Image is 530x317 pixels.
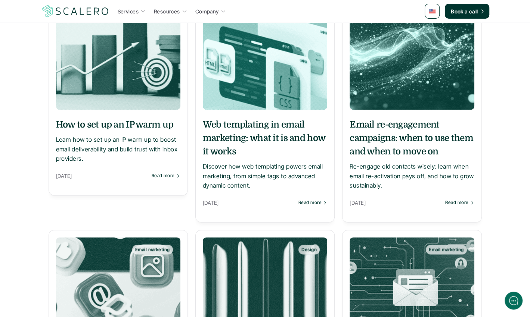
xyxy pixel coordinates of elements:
[11,50,138,85] h2: Let us know if we can help with lifecycle marketing.
[298,200,327,205] a: Read more
[350,118,474,158] h5: Email re-engagement campaigns: when to use them and when to move on
[118,7,139,15] p: Services
[56,118,180,131] h5: How to set up an IP warm up
[152,173,180,178] a: Read more
[11,36,138,48] h1: Hi! Welcome to [GEOGRAPHIC_DATA].
[135,247,170,252] p: Email marketing
[203,118,327,158] h5: Web templating in email marketing: what it is and how it works
[56,135,180,164] p: Learn how to set up an IP warm up to boost email deliverability and build trust with inbox provid...
[154,7,180,15] p: Resources
[48,103,90,109] span: New conversation
[445,200,474,205] a: Read more
[56,118,180,164] a: How to set up an IP warm upLearn how to set up an IP warm up to boost email deliverability and bu...
[41,4,110,18] img: Scalero company logo
[152,173,175,178] p: Read more
[203,198,295,207] p: [DATE]
[12,99,138,114] button: New conversation
[350,5,474,110] a: Email marketing
[429,247,464,252] p: Email marketing
[505,292,523,310] iframe: gist-messenger-bubble-iframe
[56,171,148,181] p: [DATE]
[203,118,327,191] a: Web templating in email marketing: what it is and how it worksDiscover how web templating powers ...
[350,198,441,207] p: [DATE]
[350,118,474,191] a: Email re-engagement campaigns: when to use them and when to move onRe-engage old contacts wisely:...
[203,162,327,191] p: Discover how web templating powers email marketing, from simple tags to advanced dynamic content.
[301,247,317,252] p: Design
[445,200,468,205] p: Read more
[62,261,94,266] span: We run on Gist
[56,5,180,110] a: Deliverability
[445,4,489,19] a: Book a call
[298,200,322,205] p: Read more
[203,5,327,110] a: Email marketing
[350,162,474,191] p: Re-engage old contacts wisely: learn when email re-activation pays off, and how to grow sustainably.
[195,7,219,15] p: Company
[451,7,478,15] p: Book a call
